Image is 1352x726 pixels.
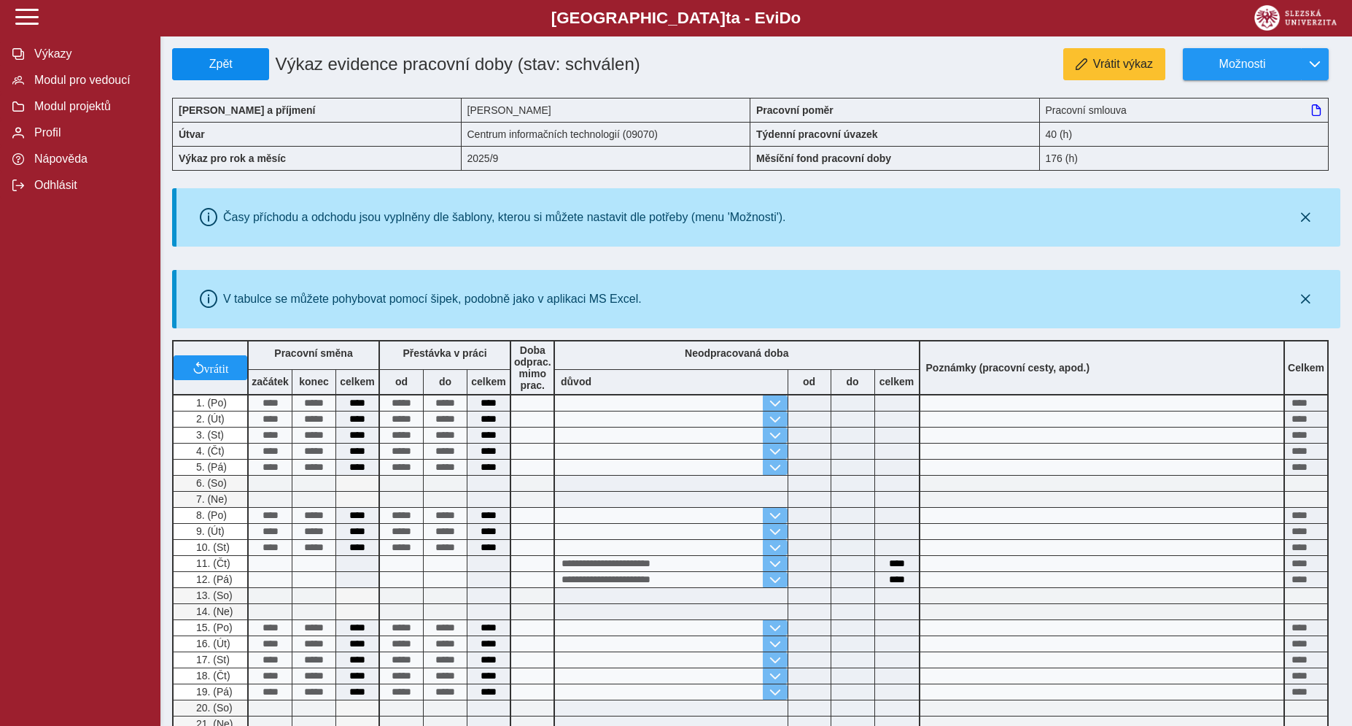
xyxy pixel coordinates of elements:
[193,638,230,649] span: 16. (Út)
[269,48,658,80] h1: Výkaz evidence pracovní doby (stav: schválen)
[1040,122,1329,146] div: 40 (h)
[193,574,233,585] span: 12. (Pá)
[756,152,891,164] b: Měsíční fond pracovní doby
[179,152,286,164] b: Výkaz pro rok a měsíc
[30,74,148,87] span: Modul pro vedoucí
[223,293,642,306] div: V tabulce se můžete pohybovat pomocí šipek, podobně jako v aplikaci MS Excel.
[403,347,486,359] b: Přestávka v práci
[223,211,786,224] div: Časy příchodu a odchodu jsou vyplněny dle šablony, kterou si můžete nastavit dle potřeby (menu 'M...
[193,702,233,714] span: 20. (So)
[193,429,224,441] span: 3. (St)
[193,590,233,601] span: 13. (So)
[514,344,551,391] b: Doba odprac. mimo prac.
[685,347,788,359] b: Neodpracovaná doba
[193,541,230,553] span: 10. (St)
[462,146,751,171] div: 2025/9
[193,686,233,698] span: 19. (Pá)
[1183,48,1301,80] button: Možnosti
[30,47,148,61] span: Výkazy
[179,58,263,71] span: Zpět
[726,9,731,27] span: t
[462,98,751,122] div: [PERSON_NAME]
[1093,58,1153,71] span: Vrátit výkaz
[30,100,148,113] span: Modul projektů
[193,413,225,425] span: 2. (Út)
[1063,48,1165,80] button: Vrátit výkaz
[1040,146,1329,171] div: 176 (h)
[193,461,227,473] span: 5. (Pá)
[193,525,225,537] span: 9. (Út)
[193,509,227,521] span: 8. (Po)
[174,355,247,380] button: vrátit
[292,376,335,387] b: konec
[193,670,230,681] span: 18. (Čt)
[336,376,378,387] b: celkem
[756,128,878,140] b: Týdenní pracovní úvazek
[1254,5,1337,31] img: logo_web_su.png
[380,376,423,387] b: od
[462,122,751,146] div: Centrum informačních technologií (09070)
[30,152,148,166] span: Nápověda
[249,376,292,387] b: začátek
[44,9,1308,28] b: [GEOGRAPHIC_DATA] a - Evi
[193,397,227,409] span: 1. (Po)
[1195,58,1289,71] span: Možnosti
[193,557,230,569] span: 11. (Čt)
[467,376,510,387] b: celkem
[30,126,148,139] span: Profil
[193,493,228,505] span: 7. (Ne)
[788,376,831,387] b: od
[274,347,352,359] b: Pracovní směna
[193,445,225,457] span: 4. (Čt)
[179,104,315,116] b: [PERSON_NAME] a příjmení
[193,654,230,665] span: 17. (St)
[193,606,233,617] span: 14. (Ne)
[204,362,229,374] span: vrátit
[875,376,919,387] b: celkem
[193,622,233,633] span: 15. (Po)
[179,128,205,140] b: Útvar
[561,376,591,387] b: důvod
[30,179,148,192] span: Odhlásit
[1288,362,1324,374] b: Celkem
[920,362,1096,374] b: Poznámky (pracovní cesty, apod.)
[1040,98,1329,122] div: Pracovní smlouva
[756,104,834,116] b: Pracovní poměr
[779,9,790,27] span: D
[172,48,269,80] button: Zpět
[831,376,874,387] b: do
[791,9,801,27] span: o
[193,477,227,489] span: 6. (So)
[424,376,467,387] b: do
